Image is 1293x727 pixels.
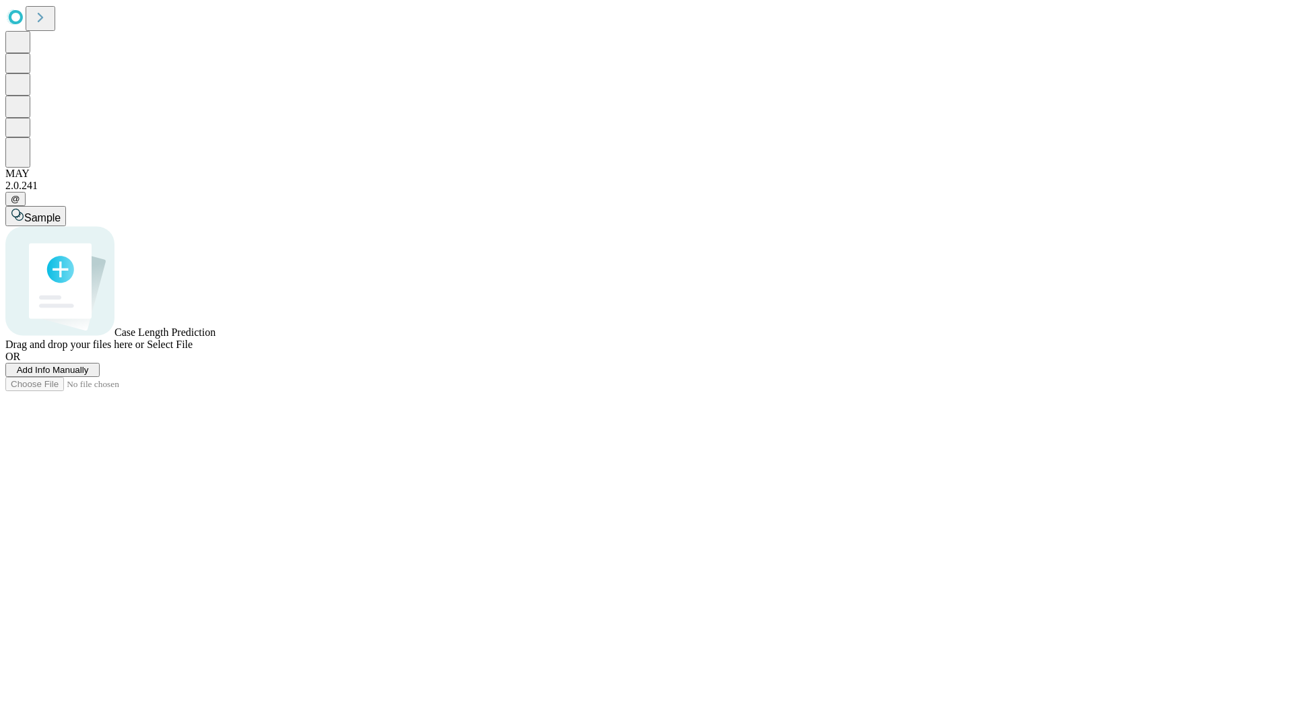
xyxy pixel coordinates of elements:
button: @ [5,192,26,206]
span: Select File [147,339,193,350]
span: Case Length Prediction [114,326,215,338]
span: Add Info Manually [17,365,89,375]
span: Drag and drop your files here or [5,339,144,350]
button: Add Info Manually [5,363,100,377]
span: @ [11,194,20,204]
div: MAY [5,168,1288,180]
button: Sample [5,206,66,226]
span: Sample [24,212,61,223]
span: OR [5,351,20,362]
div: 2.0.241 [5,180,1288,192]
